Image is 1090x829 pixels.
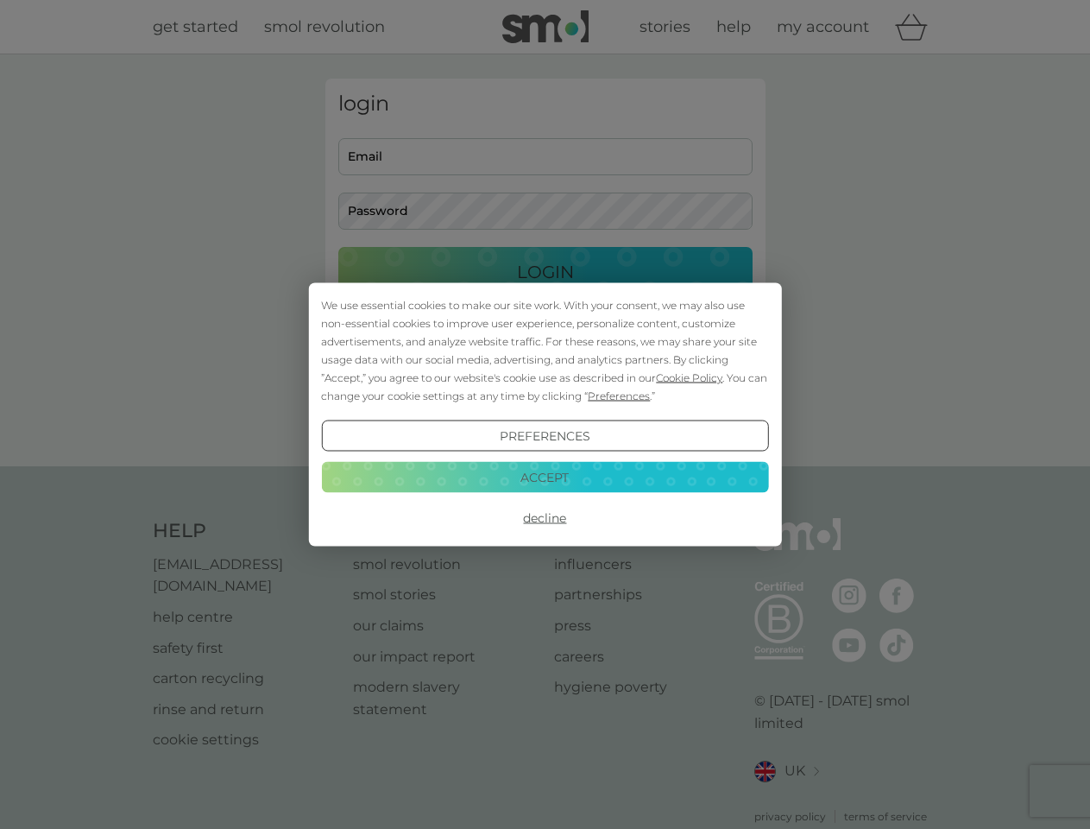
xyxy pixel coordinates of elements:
[321,421,768,452] button: Preferences
[308,283,781,547] div: Cookie Consent Prompt
[656,371,722,384] span: Cookie Policy
[321,461,768,492] button: Accept
[321,296,768,405] div: We use essential cookies to make our site work. With your consent, we may also use non-essential ...
[321,503,768,534] button: Decline
[588,389,650,402] span: Preferences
